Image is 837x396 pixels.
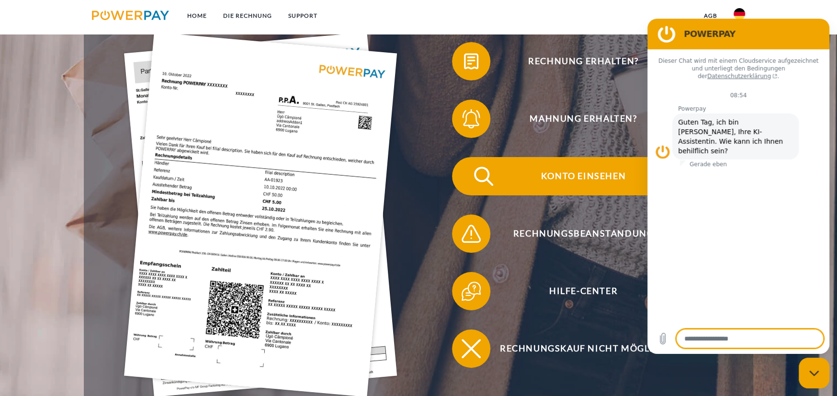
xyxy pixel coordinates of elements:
img: qb_search.svg [472,164,496,188]
button: Konto einsehen [452,157,701,195]
a: agb [696,7,725,24]
button: Rechnung erhalten? [452,42,701,80]
img: qb_warning.svg [459,222,483,246]
iframe: Schaltfläche zum Öffnen des Messaging-Fensters; Konversation läuft [799,358,829,388]
img: qb_bell.svg [459,107,483,131]
button: Rechnungsbeanstandung [452,215,701,253]
iframe: Messaging-Fenster [647,19,829,354]
span: Mahnung erhalten? [466,100,701,138]
button: Rechnungskauf nicht möglich [452,329,701,368]
span: Rechnungskauf nicht möglich [466,329,701,368]
button: Hilfe-Center [452,272,701,310]
img: qb_help.svg [459,279,483,303]
span: Rechnungsbeanstandung [466,215,701,253]
a: DIE RECHNUNG [215,7,280,24]
img: qb_bill.svg [459,49,483,73]
button: Mahnung erhalten? [452,100,701,138]
span: Rechnung erhalten? [466,42,701,80]
img: de [734,8,745,20]
span: Konto einsehen [466,157,701,195]
a: Home [179,7,215,24]
img: qb_close.svg [459,337,483,361]
span: Hilfe-Center [466,272,701,310]
a: SUPPORT [280,7,326,24]
img: logo-powerpay.svg [92,11,169,20]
